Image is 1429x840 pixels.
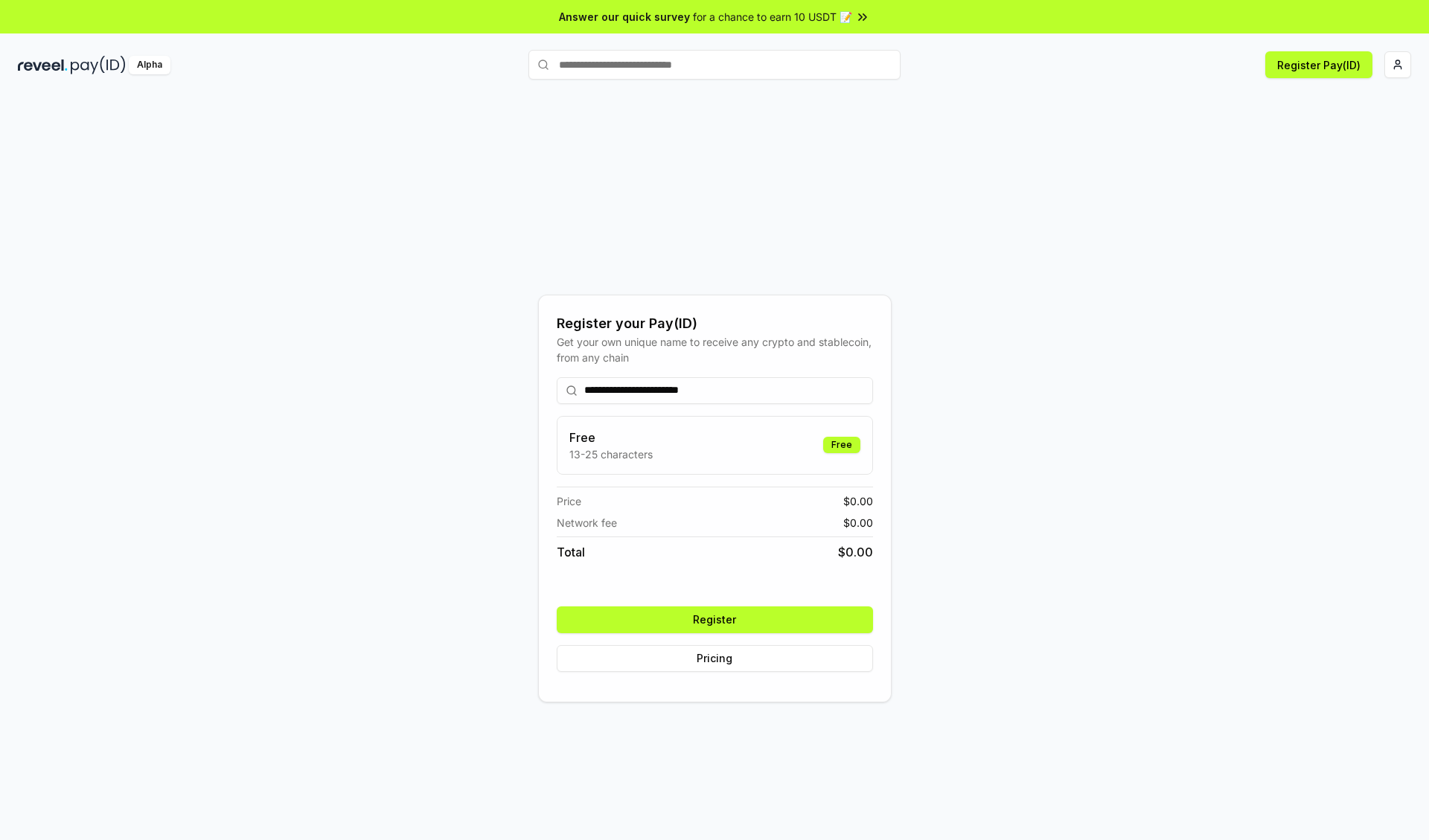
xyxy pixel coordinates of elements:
[18,56,68,74] img: reveel_dark
[693,9,852,25] span: for a chance to earn 10 USDT 📝
[557,645,873,672] button: Pricing
[569,446,653,462] p: 13-25 characters
[838,543,873,561] span: $ 0.00
[823,437,860,453] div: Free
[557,543,585,561] span: Total
[557,334,873,365] div: Get your own unique name to receive any crypto and stablecoin, from any chain
[557,313,873,334] div: Register your Pay(ID)
[569,429,653,446] h3: Free
[557,515,617,530] span: Network fee
[129,56,170,74] div: Alpha
[1265,51,1372,78] button: Register Pay(ID)
[559,9,690,25] span: Answer our quick survey
[843,493,873,509] span: $ 0.00
[557,493,581,509] span: Price
[843,515,873,530] span: $ 0.00
[557,606,873,633] button: Register
[71,56,126,74] img: pay_id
